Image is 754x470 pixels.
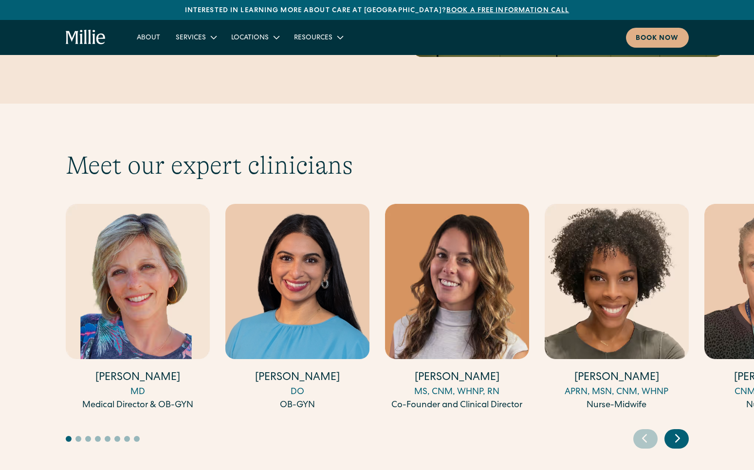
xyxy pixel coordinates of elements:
[231,33,269,43] div: Locations
[286,29,350,45] div: Resources
[124,436,130,442] button: Go to slide 7
[114,436,120,442] button: Go to slide 6
[75,436,81,442] button: Go to slide 2
[225,204,369,412] a: [PERSON_NAME]DOOB-GYN
[66,386,210,399] div: MD
[95,436,101,442] button: Go to slide 4
[385,204,529,414] div: 3 / 17
[129,29,168,45] a: About
[225,386,369,399] div: DO
[225,371,369,386] h4: [PERSON_NAME]
[633,429,658,449] div: Previous slide
[66,30,106,45] a: home
[176,33,206,43] div: Services
[385,399,529,412] div: Co-Founder and Clinical Director
[66,150,689,181] h2: Meet our expert clinicians
[105,436,110,442] button: Go to slide 5
[636,34,679,44] div: Book now
[545,399,689,412] div: Nurse-Midwife
[664,429,689,449] div: Next slide
[66,399,210,412] div: Medical Director & OB-GYN
[85,436,91,442] button: Go to slide 3
[626,28,689,48] a: Book now
[385,386,529,399] div: MS, CNM, WHNP, RN
[66,371,210,386] h4: [PERSON_NAME]
[545,386,689,399] div: APRN, MSN, CNM, WHNP
[134,436,140,442] button: Go to slide 8
[225,204,369,414] div: 2 / 17
[223,29,286,45] div: Locations
[385,371,529,386] h4: [PERSON_NAME]
[66,436,72,442] button: Go to slide 1
[66,204,210,414] div: 1 / 17
[545,371,689,386] h4: [PERSON_NAME]
[66,204,210,412] a: [PERSON_NAME]MDMedical Director & OB-GYN
[225,399,369,412] div: OB-GYN
[545,204,689,414] div: 4 / 17
[294,33,332,43] div: Resources
[385,204,529,412] a: [PERSON_NAME]MS, CNM, WHNP, RNCo-Founder and Clinical Director
[446,7,569,14] a: Book a free information call
[168,29,223,45] div: Services
[545,204,689,412] a: [PERSON_NAME]APRN, MSN, CNM, WHNPNurse-Midwife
